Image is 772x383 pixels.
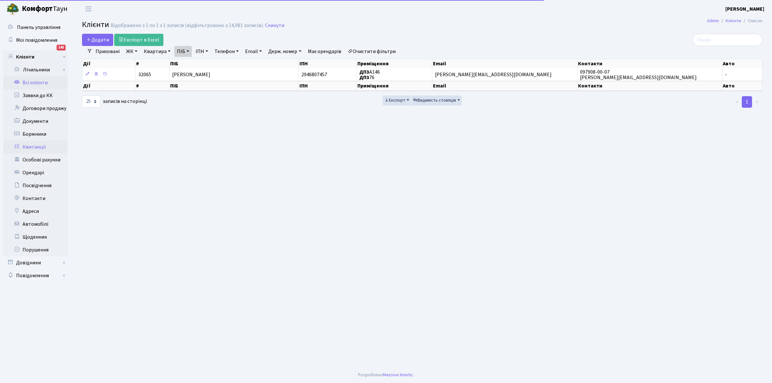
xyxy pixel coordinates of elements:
span: Мої повідомлення [16,37,57,44]
a: Додати [82,34,113,46]
a: Admin [707,17,719,24]
a: Мої повідомлення145 [3,34,68,47]
th: Авто [722,59,762,68]
a: Клієнти [726,17,741,24]
th: Приміщення [357,59,432,68]
a: Massive Kinetic [383,371,413,378]
div: Розроблено . [358,371,414,378]
a: Контакти [3,192,68,205]
th: ІПН [299,59,357,68]
th: ПІБ [170,59,299,68]
a: ІПН [193,46,211,57]
a: Очистити фільтри [345,46,398,57]
a: Приховані [93,46,122,57]
a: Лічильники [7,63,68,76]
th: Контакти [577,59,722,68]
label: записів на сторінці [82,96,147,108]
a: Телефон [212,46,241,57]
div: Відображено з 1 по 1 з 1 записів (відфільтровано з 14,981 записів). [111,23,264,29]
b: ДП3 [359,68,369,76]
button: Переключити навігацію [80,4,96,14]
th: Приміщення [357,81,432,91]
a: Клієнти [3,50,68,63]
th: Контакти [577,81,722,91]
th: Email [432,81,577,91]
th: # [135,81,170,91]
select: записів на сторінці [82,96,101,108]
a: Квитанції [3,141,68,153]
li: Список [741,17,762,24]
a: 1 [742,96,752,108]
a: Посвідчення [3,179,68,192]
a: Особові рахунки [3,153,68,166]
span: Експорт [384,97,405,104]
a: Всі клієнти [3,76,68,89]
a: Договори продажу [3,102,68,115]
b: Комфорт [22,4,53,14]
img: logo.png [6,3,19,15]
a: Щоденник [3,231,68,243]
span: [PERSON_NAME][EMAIL_ADDRESS][DOMAIN_NAME] [435,71,552,78]
th: Email [432,59,577,68]
a: Email [243,46,264,57]
th: ІПН [299,81,357,91]
a: Панель управління [3,21,68,34]
b: ДП3 [359,74,369,81]
span: 097908-00-07 [PERSON_NAME][EMAIL_ADDRESS][DOMAIN_NAME] [580,68,697,81]
a: Заявки до КК [3,89,68,102]
a: Держ. номер [266,46,304,57]
button: Експорт [383,96,411,105]
th: ПІБ [170,81,299,91]
span: 2946807457 [301,71,327,78]
span: Клієнти [82,19,109,30]
a: Скинути [265,23,284,29]
a: Має орендарів [305,46,344,57]
a: [PERSON_NAME] [725,5,764,13]
span: Таун [22,4,68,14]
a: Документи [3,115,68,128]
a: Автомобілі [3,218,68,231]
span: 32065 [138,71,151,78]
th: Дії [82,59,135,68]
input: Пошук... [693,34,762,46]
a: ПІБ [174,46,192,57]
th: Авто [722,81,762,91]
span: - [725,71,727,78]
a: Адреси [3,205,68,218]
th: # [135,59,170,68]
a: Квартира [141,46,173,57]
a: Експорт в Excel [114,34,163,46]
span: [PERSON_NAME] [172,71,210,78]
a: Боржники [3,128,68,141]
span: Додати [86,36,109,43]
div: 145 [57,45,66,50]
span: А146 76 [359,68,380,81]
nav: breadcrumb [697,14,772,28]
th: Дії [82,81,135,91]
a: Порушення [3,243,68,256]
a: Повідомлення [3,269,68,282]
button: Видимість стовпців [411,96,462,105]
a: Орендарі [3,166,68,179]
a: ЖК [124,46,140,57]
span: Панель управління [17,24,60,31]
a: Довідники [3,256,68,269]
span: Видимість стовпців [413,97,456,104]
